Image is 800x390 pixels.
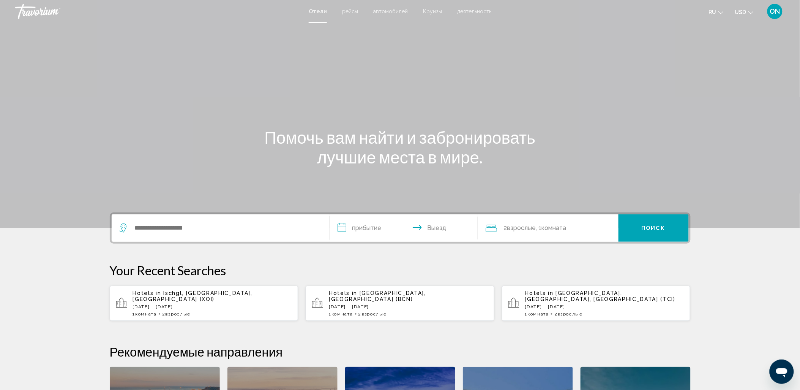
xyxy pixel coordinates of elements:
[457,8,491,14] a: деятельность
[135,311,157,317] span: Комната
[525,311,549,317] span: 1
[133,290,161,296] span: Hotels in
[525,290,676,302] span: [GEOGRAPHIC_DATA], [GEOGRAPHIC_DATA], [GEOGRAPHIC_DATA] (TCI)
[342,8,358,14] a: рейсы
[15,4,301,19] a: Travorium
[133,311,157,317] span: 1
[709,9,716,15] span: ru
[162,311,191,317] span: 2
[329,290,426,302] span: [GEOGRAPHIC_DATA], [GEOGRAPHIC_DATA] (BCN)
[133,290,253,302] span: Ischgl, [GEOGRAPHIC_DATA], [GEOGRAPHIC_DATA] (XOI)
[309,8,327,14] a: Отели
[329,304,488,309] p: [DATE] - [DATE]
[765,3,785,19] button: User Menu
[373,8,408,14] a: автомобилей
[478,214,619,242] button: Travelers: 2 adults, 0 children
[331,311,353,317] span: Комната
[525,290,554,296] span: Hotels in
[507,224,536,231] span: Взрослые
[735,6,754,17] button: Change currency
[330,214,478,242] button: Check in and out dates
[536,223,566,233] span: , 1
[110,344,691,359] h2: Рекомендуемые направления
[528,311,549,317] span: Комната
[133,304,292,309] p: [DATE] - [DATE]
[504,223,536,233] span: 2
[558,311,583,317] span: Взрослые
[329,311,353,317] span: 1
[358,311,387,317] span: 2
[306,285,494,321] button: Hotels in [GEOGRAPHIC_DATA], [GEOGRAPHIC_DATA] (BCN)[DATE] - [DATE]1Комната2Взрослые
[770,360,794,384] iframe: Schaltfläche zum Öffnen des Messaging-Fensters
[112,214,689,242] div: Search widget
[110,263,691,278] p: Your Recent Searches
[361,311,387,317] span: Взрослые
[642,225,666,231] span: Поиск
[166,311,191,317] span: Взрослые
[423,8,442,14] a: Круизы
[554,311,583,317] span: 2
[619,214,689,242] button: Поиск
[770,8,780,15] span: ON
[709,6,724,17] button: Change language
[502,285,691,321] button: Hotels in [GEOGRAPHIC_DATA], [GEOGRAPHIC_DATA], [GEOGRAPHIC_DATA] (TCI)[DATE] - [DATE]1Комната2Вз...
[329,290,357,296] span: Hotels in
[525,304,685,309] p: [DATE] - [DATE]
[110,285,298,321] button: Hotels in Ischgl, [GEOGRAPHIC_DATA], [GEOGRAPHIC_DATA] (XOI)[DATE] - [DATE]1Комната2Взрослые
[542,224,566,231] span: Комната
[258,127,543,167] h1: Помочь вам найти и забронировать лучшие места в мире.
[735,9,746,15] span: USD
